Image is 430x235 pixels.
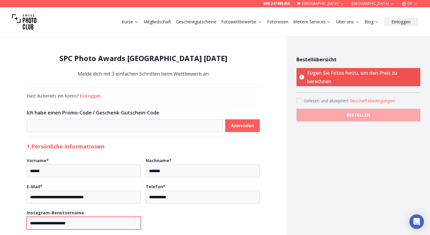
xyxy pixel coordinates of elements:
[27,210,84,216] b: Instagram-Benutzername
[27,191,141,203] input: E-Mail*
[219,18,265,26] button: Fotowettbewerbe
[265,18,291,26] button: Fotoreisen
[146,191,260,203] input: Telefon*
[27,165,141,177] input: Vorname*
[27,217,141,230] input: Instagram-Benutzername
[27,93,260,99] div: Hast du bereits ein Konto?
[225,119,260,132] button: Anwenden
[144,19,171,25] a: Mitgliedschaft
[146,165,260,177] input: Nachname*
[12,10,36,34] img: Swiss photo club
[122,19,139,25] a: Kurse
[347,112,370,118] b: BESTELLEN
[27,53,260,78] div: Melde dich mit 3 einfachen Schritten beim Wettbewerb an
[146,184,165,189] b: Telefon *
[304,98,350,104] span: Gelesen und akzeptiert
[176,19,216,25] a: Geschenkgutscheine
[291,18,334,26] button: Weitere Services
[263,1,290,6] a: 069 247495455
[231,123,254,129] b: Anwenden
[27,158,49,163] b: Vorname *
[409,214,424,229] div: Open Intercom Messenger
[141,18,174,26] button: Mitgliedschaft
[336,19,360,25] a: Über uns
[293,19,331,25] a: Weitere Services
[119,18,141,26] button: Kurse
[27,184,42,189] b: E-Mail *
[334,18,362,26] button: Über uns
[267,19,288,25] a: Fotoreisen
[146,158,172,163] b: Nachname *
[296,68,420,86] p: Fügen Sie Fotos hinzu, um den Preis zu berechnen
[350,98,396,104] button: Accept termsGelesen und akzeptiert
[174,18,219,26] button: Geschenkgutscheine
[296,98,301,103] input: Accept terms
[80,93,101,99] button: Einloggen
[27,53,260,63] h1: SPC Photo Awards [GEOGRAPHIC_DATA] [DATE]
[362,18,382,26] button: Blog
[364,19,379,25] a: Blog
[296,56,420,63] h4: Bestellübersicht
[296,109,420,121] button: BESTELLEN
[27,109,260,116] h3: Ich habe einen Promo-Code / Geschenk-Gutschein-Code
[384,18,418,26] button: Einloggen
[221,19,262,25] a: Fotowettbewerbe
[27,142,260,151] h2: 1. Persönliche Informationen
